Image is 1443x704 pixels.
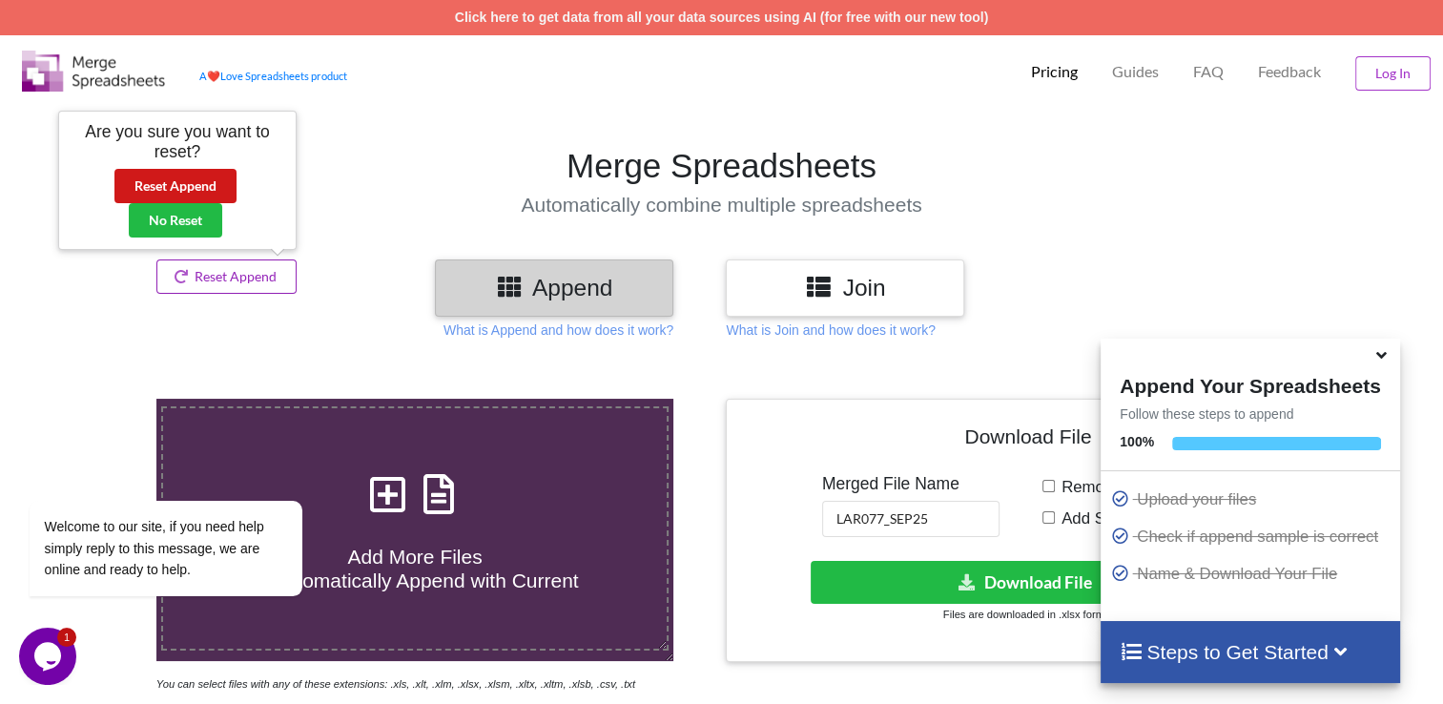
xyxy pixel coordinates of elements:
[1110,525,1394,549] p: Check if append sample is correct
[22,51,165,92] img: Logo.png
[1355,56,1431,91] button: Log In
[156,678,635,690] i: You can select files with any of these extensions: .xls, .xlt, .xlm, .xlsx, .xlsm, .xltx, .xltm, ...
[1120,434,1154,449] b: 100 %
[1110,487,1394,511] p: Upload your files
[811,561,1242,604] button: Download File
[822,474,1000,494] h5: Merged File Name
[443,321,673,340] p: What is Append and how does it work?
[19,628,80,685] iframe: chat widget
[740,413,1315,467] h4: Download File
[199,70,347,82] a: AheartLove Spreadsheets product
[1112,62,1159,82] p: Guides
[1055,478,1201,496] span: Remove Duplicates
[449,274,659,301] h3: Append
[1120,640,1380,664] h4: Steps to Get Started
[1055,509,1230,528] span: Add Source File Names
[1101,369,1399,398] h4: Append Your Spreadsheets
[1193,62,1224,82] p: FAQ
[726,321,935,340] p: What is Join and how does it work?
[156,259,298,294] button: Reset Append
[740,274,950,301] h3: Join
[1031,62,1078,82] p: Pricing
[455,10,989,25] a: Click here to get data from all your data sources using AI (for free with our new tool)
[1258,64,1321,79] span: Feedback
[943,609,1113,620] small: Files are downloaded in .xlsx format
[822,501,1000,537] input: Enter File Name
[251,546,578,591] span: Add More Files to Automatically Append with Current
[19,328,362,618] iframe: chat widget
[207,70,220,82] span: heart
[1101,404,1399,424] p: Follow these steps to append
[1110,562,1394,586] p: Name & Download Your File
